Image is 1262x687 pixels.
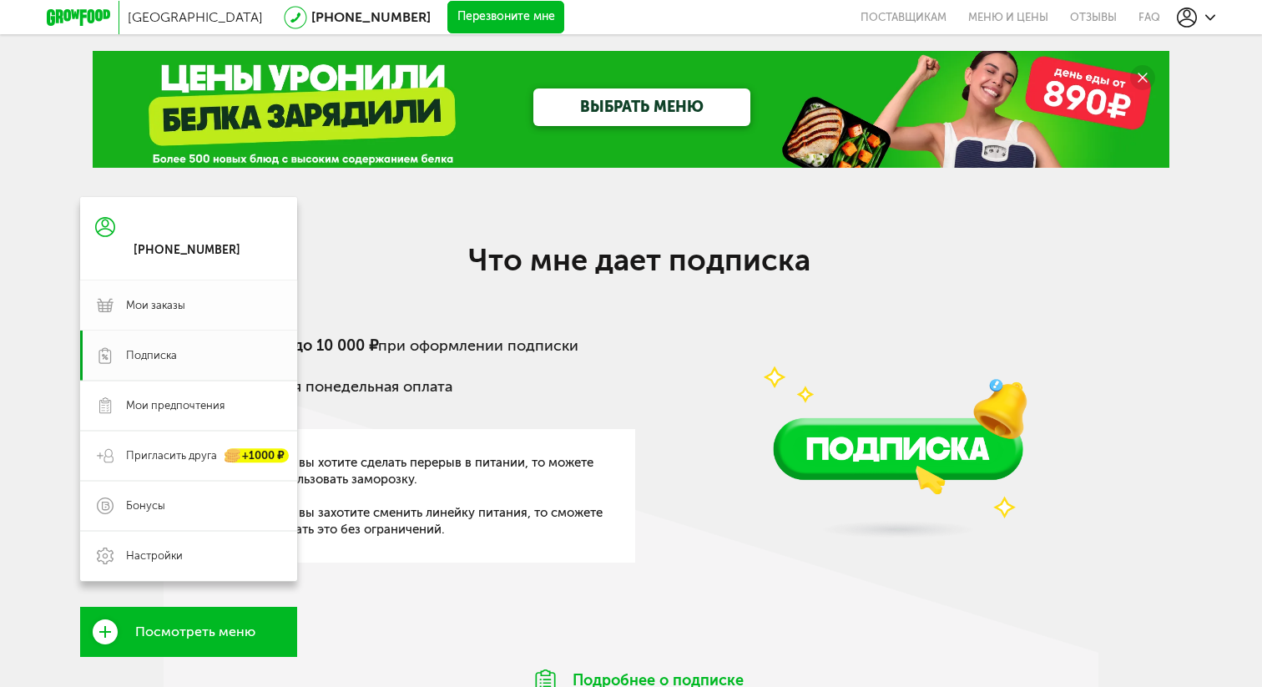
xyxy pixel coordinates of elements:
[533,88,750,126] a: ВЫБРАТЬ МЕНЮ
[241,336,578,355] span: Скидку при оформлении подписки
[134,243,240,258] div: [PHONE_NUMBER]
[80,431,297,481] a: Пригласить друга +1000 ₽
[294,336,378,355] b: до 10 000 ₽
[126,498,165,513] span: Бонусы
[719,240,1078,557] img: vUQQD42TP1CeN4SU.png
[126,548,183,563] span: Настройки
[80,280,297,331] a: Мои заказы
[241,377,452,396] span: Удобная понедельная оплата
[80,531,297,581] a: Настройки
[126,448,217,463] span: Пригласить друга
[305,242,973,278] h2: Что мне дает подписка
[80,331,297,381] a: Подписка
[80,607,297,657] a: Посмотреть меню
[80,481,297,531] a: Бонусы
[126,298,185,313] span: Мои заказы
[447,1,564,34] button: Перезвоните мне
[126,398,225,413] span: Мои предпочтения
[80,381,297,431] a: Мои предпочтения
[311,9,431,25] a: [PHONE_NUMBER]
[268,454,610,538] span: Если вы хотите сделать перерыв в питании, то можете использовать заморозку. Если вы захотите смен...
[128,9,263,25] span: [GEOGRAPHIC_DATA]
[135,624,255,639] span: Посмотреть меню
[225,449,289,463] div: +1000 ₽
[126,348,177,363] span: Подписка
